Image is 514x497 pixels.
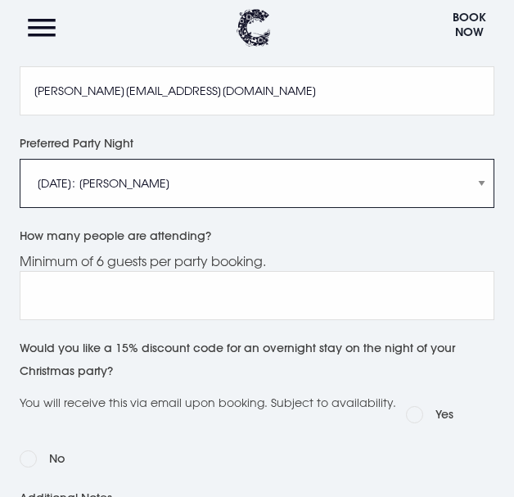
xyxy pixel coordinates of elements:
[20,337,494,382] label: Would you like a 15% discount code for an overnight stay on the night of your Christmas party?
[20,392,396,414] p: You will receive this via email upon booking. Subject to availability.
[237,9,271,47] img: Clandeboye Lodge
[444,8,494,47] button: Book Now
[435,403,453,426] label: Yes
[20,224,494,247] label: How many people are attending?
[20,251,494,271] div: Minimum of 6 guests per party booking.
[20,132,494,155] label: Preferred Party Night
[49,447,65,470] label: No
